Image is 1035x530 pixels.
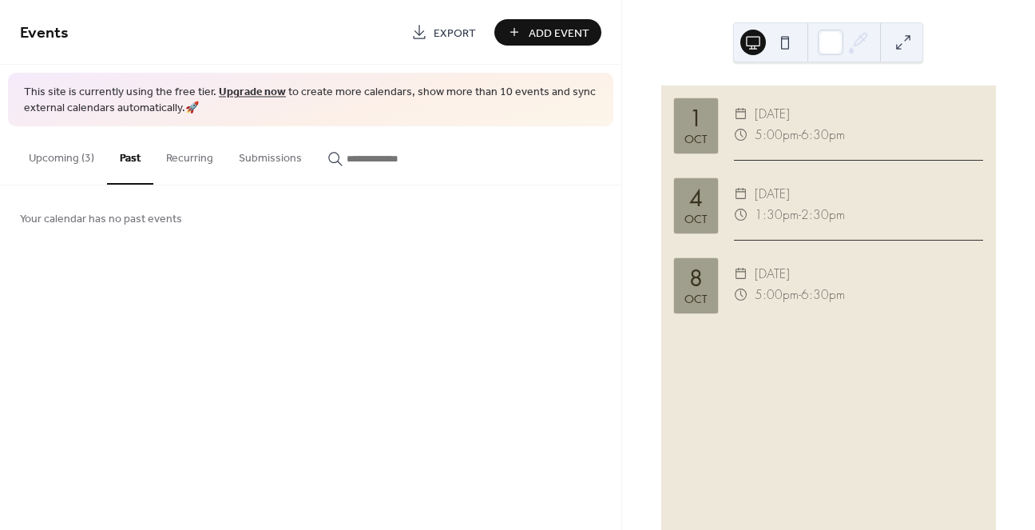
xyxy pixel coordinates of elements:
[684,293,707,305] div: Oct
[684,133,707,145] div: Oct
[755,264,790,285] span: [DATE]
[689,188,703,210] div: 4
[16,126,107,183] button: Upcoming (3)
[734,104,748,125] div: ​
[107,126,153,185] button: Past
[529,25,589,42] span: Add Event
[799,125,801,145] span: -
[399,19,488,46] a: Export
[734,205,748,225] div: ​
[755,285,799,305] span: 5:00pm
[799,285,801,305] span: -
[20,211,182,228] span: Your calendar has no past events
[799,205,801,225] span: -
[755,205,799,225] span: 1:30pm
[734,264,748,285] div: ​
[24,85,597,116] span: This site is currently using the free tier. to create more calendars, show more than 10 events an...
[801,285,845,305] span: 6:30pm
[689,108,703,130] div: 1
[494,19,601,46] button: Add Event
[734,285,748,305] div: ​
[684,213,707,225] div: Oct
[755,125,799,145] span: 5:00pm
[434,25,476,42] span: Export
[153,126,226,183] button: Recurring
[20,18,69,49] span: Events
[226,126,315,183] button: Submissions
[734,184,748,205] div: ​
[755,104,790,125] span: [DATE]
[219,82,286,103] a: Upgrade now
[689,268,703,290] div: 8
[801,125,845,145] span: 6:30pm
[801,205,845,225] span: 2:30pm
[755,184,790,205] span: [DATE]
[734,125,748,145] div: ​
